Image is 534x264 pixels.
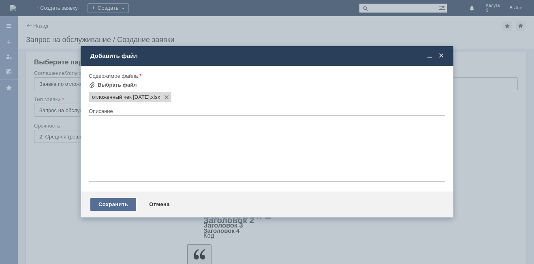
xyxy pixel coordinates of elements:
span: отложенный чек 13 августа.xlsx [92,94,150,100]
span: Закрыть [437,52,445,60]
div: Выбрать файл [98,82,137,88]
span: отложенный чек 13 августа.xlsx [150,94,160,100]
div: Содержимое файла [89,73,444,79]
div: Добавить файл [90,52,445,60]
div: добрый вечер прошу удалить отложенный [PERSON_NAME] [3,3,118,16]
span: Свернуть (Ctrl + M) [426,52,434,60]
div: Описание [89,109,444,114]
